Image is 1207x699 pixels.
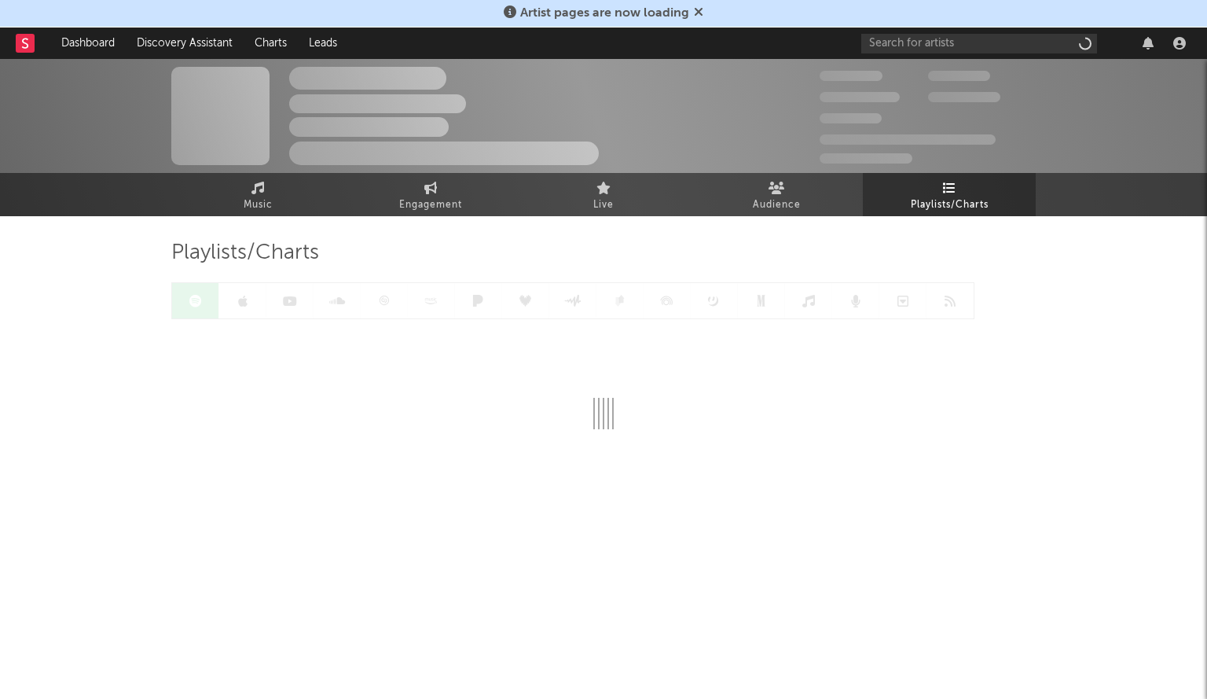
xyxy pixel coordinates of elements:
[911,196,989,215] span: Playlists/Charts
[820,92,900,102] span: 50,000,000
[863,173,1036,216] a: Playlists/Charts
[517,173,690,216] a: Live
[820,134,996,145] span: 50,000,000 Monthly Listeners
[244,196,273,215] span: Music
[520,7,689,20] span: Artist pages are now loading
[928,92,1000,102] span: 1,000,000
[694,7,703,20] span: Dismiss
[820,153,912,164] span: Jump Score: 85.0
[344,173,517,216] a: Engagement
[50,28,126,59] a: Dashboard
[753,196,801,215] span: Audience
[690,173,863,216] a: Audience
[298,28,348,59] a: Leads
[861,34,1097,53] input: Search for artists
[928,71,990,81] span: 100,000
[593,196,614,215] span: Live
[399,196,462,215] span: Engagement
[820,113,882,123] span: 100,000
[171,244,319,263] span: Playlists/Charts
[820,71,882,81] span: 300,000
[126,28,244,59] a: Discovery Assistant
[244,28,298,59] a: Charts
[171,173,344,216] a: Music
